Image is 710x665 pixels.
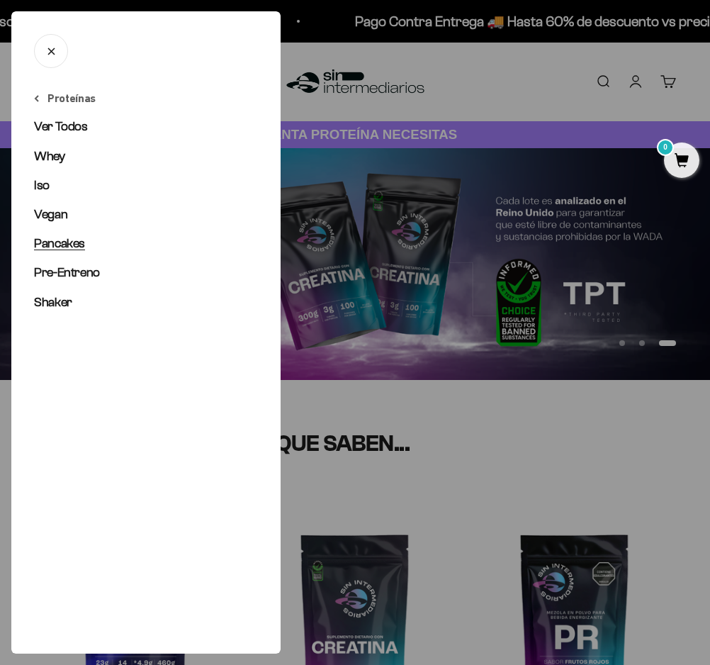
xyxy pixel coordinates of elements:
[34,147,258,165] a: Whey
[657,139,674,156] mark: 0
[34,236,85,250] span: Pancakes
[34,34,68,68] button: Cerrar
[34,294,258,311] a: Shaker
[34,265,100,279] span: Pre-Entreno
[34,295,72,309] span: Shaker
[664,154,699,169] a: 0
[34,118,258,135] a: Ver Todos
[34,91,96,106] button: Proteínas
[34,178,50,192] span: Iso
[34,264,258,281] a: Pre-Entreno
[34,119,88,133] span: Ver Todos
[34,235,258,252] a: Pancakes
[34,206,258,223] a: Vegan
[34,149,65,163] span: Whey
[34,207,67,221] span: Vegan
[34,177,258,194] a: Iso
